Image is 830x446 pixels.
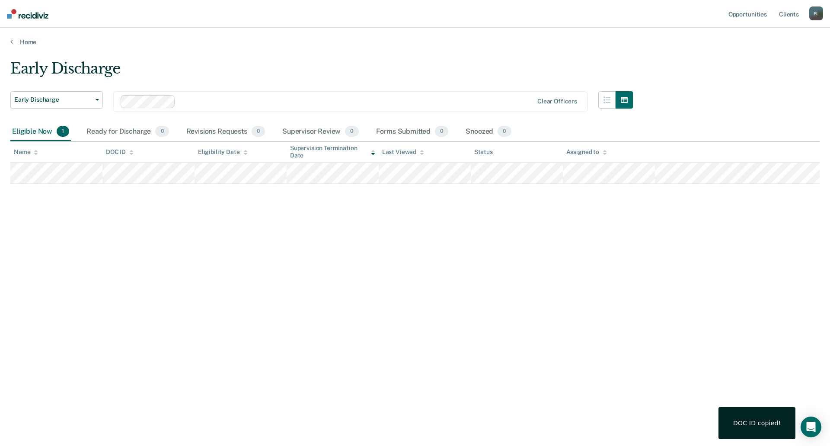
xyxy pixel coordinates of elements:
div: Clear officers [537,98,577,105]
div: Name [14,148,38,156]
span: Early Discharge [14,96,92,103]
a: Home [10,38,820,46]
div: Open Intercom Messenger [801,417,821,437]
img: Recidiviz [7,9,48,19]
div: Ready for Discharge0 [85,122,170,141]
span: 0 [252,126,265,137]
div: Forms Submitted0 [374,122,450,141]
button: EL [809,6,823,20]
div: Snoozed0 [464,122,513,141]
div: Last Viewed [382,148,424,156]
div: DOC ID [106,148,134,156]
div: Eligibility Date [198,148,248,156]
span: 0 [155,126,169,137]
span: 0 [435,126,448,137]
div: Early Discharge [10,60,633,84]
span: 1 [57,126,69,137]
span: 0 [345,126,358,137]
button: Early Discharge [10,91,103,109]
div: DOC ID copied! [733,419,781,427]
div: Status [474,148,493,156]
span: 0 [498,126,511,137]
div: Assigned to [566,148,607,156]
div: Supervisor Review0 [281,122,361,141]
div: Supervision Termination Date [290,144,375,159]
div: E L [809,6,823,20]
div: Eligible Now1 [10,122,71,141]
div: Revisions Requests0 [185,122,267,141]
